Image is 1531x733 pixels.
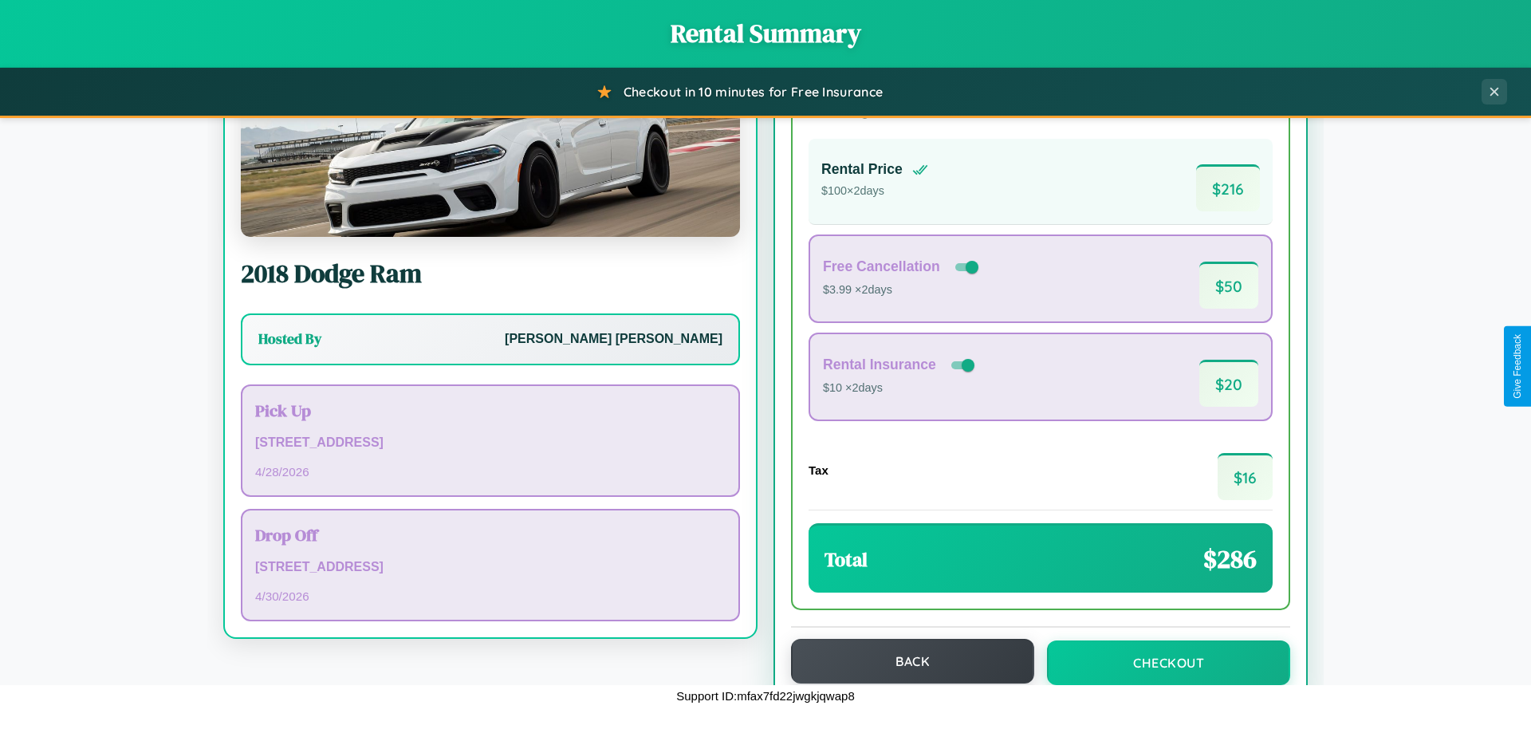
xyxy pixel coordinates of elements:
h4: Rental Insurance [823,357,936,373]
h3: Total [825,546,868,573]
h4: Rental Price [821,161,903,178]
h2: 2018 Dodge Ram [241,256,740,291]
span: $ 286 [1203,542,1257,577]
h1: Rental Summary [16,16,1515,51]
span: $ 20 [1199,360,1258,407]
p: Support ID: mfax7fd22jwgkjqwap8 [676,685,854,707]
h3: Hosted By [258,329,321,349]
span: $ 216 [1196,164,1260,211]
p: [STREET_ADDRESS] [255,432,726,455]
p: 4 / 30 / 2026 [255,585,726,607]
h3: Pick Up [255,399,726,422]
span: Checkout in 10 minutes for Free Insurance [624,84,883,100]
span: $ 16 [1218,453,1273,500]
h4: Tax [809,463,828,477]
p: [STREET_ADDRESS] [255,556,726,579]
button: Checkout [1047,640,1290,685]
p: $10 × 2 days [823,378,978,399]
span: $ 50 [1199,262,1258,309]
h4: Free Cancellation [823,258,940,275]
p: $3.99 × 2 days [823,280,982,301]
p: $ 100 × 2 days [821,181,928,202]
img: Dodge Ram [241,77,740,237]
h3: Drop Off [255,523,726,546]
p: 4 / 28 / 2026 [255,461,726,483]
button: Back [791,639,1034,684]
div: Give Feedback [1512,334,1523,399]
p: [PERSON_NAME] [PERSON_NAME] [505,328,722,351]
